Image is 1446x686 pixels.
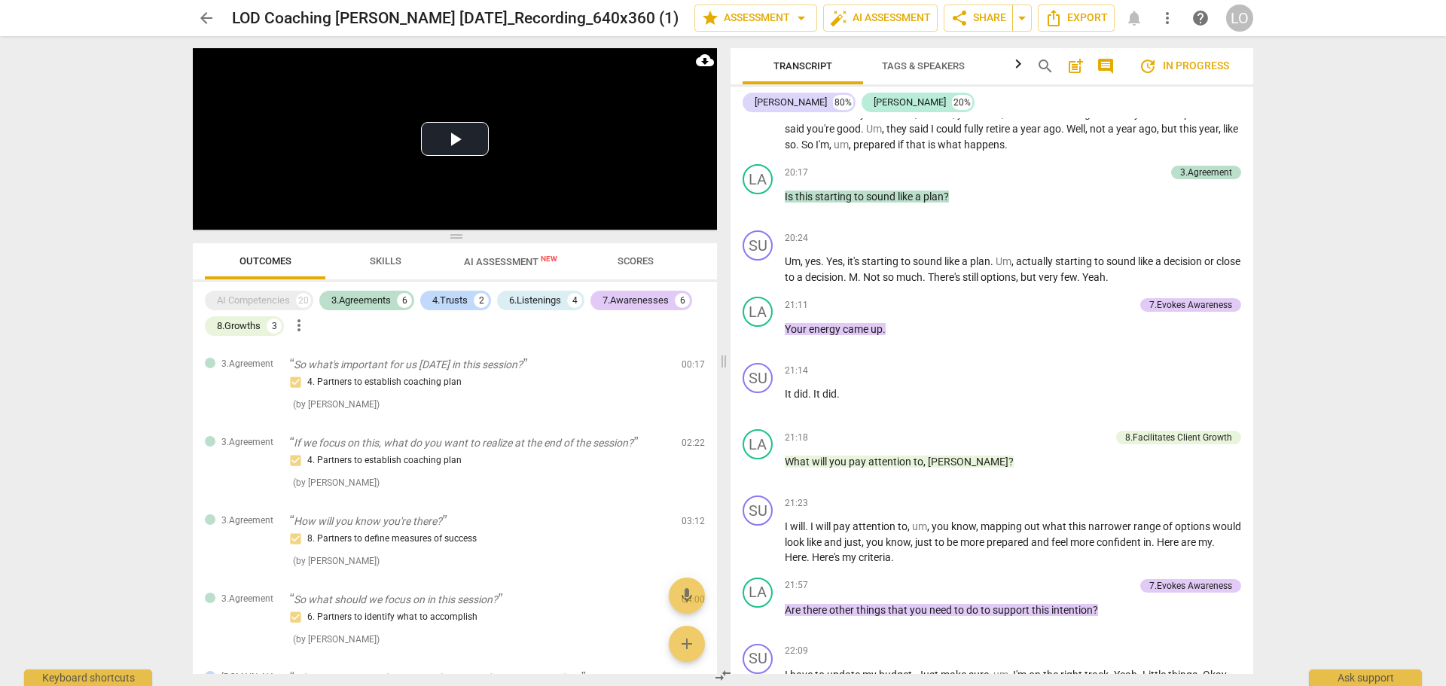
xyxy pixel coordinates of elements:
[856,604,888,616] span: things
[1181,536,1198,548] span: are
[829,456,849,468] span: you
[898,191,915,203] span: like
[1179,123,1199,135] span: this
[824,536,844,548] span: and
[296,293,311,308] div: 20
[816,520,833,532] span: will
[847,255,862,267] span: it's
[397,293,412,308] div: 6
[678,635,696,653] span: add
[912,520,927,532] span: Filler word
[682,358,705,371] span: 00:17
[911,536,915,548] span: ,
[805,255,821,267] span: yes
[785,520,790,532] span: I
[962,255,970,267] span: a
[807,108,830,120] span: time
[1066,108,1100,120] span: budget
[953,108,957,120] span: ,
[785,299,808,312] span: 21:11
[790,520,805,532] span: will
[1020,271,1039,283] span: but
[785,323,809,335] span: Your
[915,536,935,548] span: just
[812,456,829,468] span: will
[822,388,837,400] span: did
[868,108,880,120] span: to
[602,293,669,308] div: 7.Awarenesses
[1204,255,1216,267] span: or
[1039,271,1060,283] span: very
[1212,536,1215,548] span: .
[805,520,810,532] span: .
[886,123,909,135] span: they
[809,323,843,335] span: energy
[678,587,696,605] span: mic
[996,255,1011,267] span: Filler word
[866,191,898,203] span: sound
[1036,57,1054,75] span: search
[1157,123,1161,135] span: ,
[829,139,834,151] span: ,
[785,191,795,203] span: Is
[1139,57,1229,75] span: In progress
[1222,108,1239,120] span: has
[944,5,1013,32] button: Share
[849,139,853,151] span: ,
[957,108,977,120] span: you
[863,271,883,283] span: Not
[816,139,829,151] span: I'm
[1016,255,1055,267] span: actually
[1163,520,1175,532] span: of
[993,604,1032,616] span: support
[289,357,670,373] p: So what's important for us [DATE] in this session?
[853,139,898,151] span: prepared
[813,388,822,400] span: It
[981,520,1024,532] span: mapping
[807,536,824,548] span: like
[1066,123,1085,135] span: Well
[785,456,812,468] span: What
[834,139,849,151] span: Filler word
[1143,536,1152,548] span: in
[1105,108,1120,120] span: I've
[221,514,273,527] span: 3.Agreement
[1024,520,1042,532] span: out
[1085,123,1090,135] span: ,
[432,293,468,308] div: 4.Trusts
[1219,123,1223,135] span: ,
[976,520,981,532] span: ,
[986,123,1012,135] span: retire
[370,255,401,267] span: Skills
[898,520,908,532] span: to
[785,497,808,510] span: 21:23
[755,95,827,110] div: [PERSON_NAME]
[1060,271,1077,283] span: few
[823,5,938,32] button: AI Assessment
[913,255,944,267] span: sound
[1149,298,1232,312] div: 7.Evokes Awareness
[915,191,923,203] span: a
[882,60,965,72] span: Tags & Speakers
[1006,108,1023,120] span: I've
[1106,271,1109,283] span: .
[928,456,1008,468] span: [PERSON_NAME]
[1133,520,1163,532] span: range
[1005,139,1008,151] span: .
[981,271,1016,283] span: options
[830,9,848,27] span: auto_fix_high
[1152,536,1157,548] span: .
[743,495,773,526] div: Change speaker
[866,536,886,548] span: you
[1094,54,1118,78] button: Show/Hide comments
[1100,108,1105,120] span: .
[197,9,215,27] span: arrow_back
[954,604,966,616] span: to
[1158,9,1176,27] span: more_vert
[1226,5,1253,32] button: LO
[1097,57,1115,75] span: comment
[1187,5,1214,32] a: Help
[990,255,996,267] span: .
[1061,123,1066,135] span: .
[842,551,859,563] span: my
